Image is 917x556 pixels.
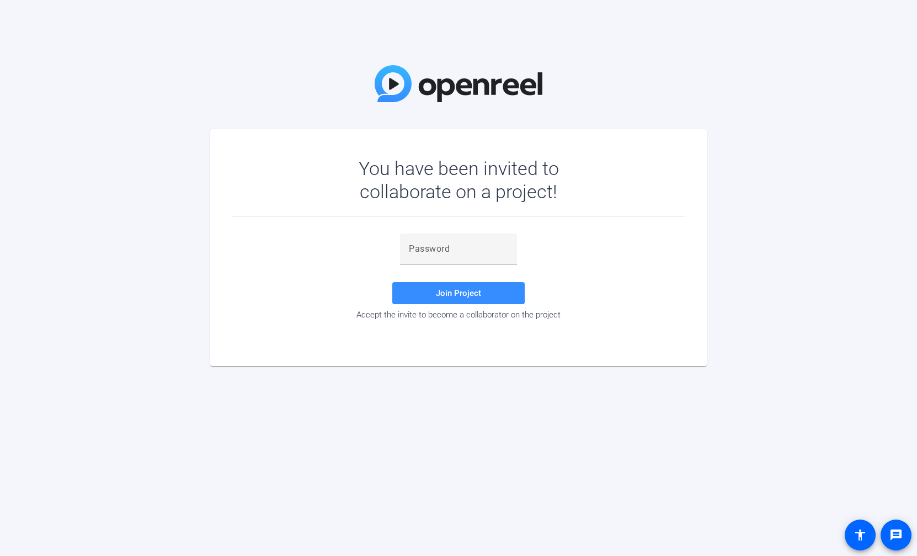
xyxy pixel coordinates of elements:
[436,288,481,298] span: Join Project
[232,310,685,320] div: Accept the invite to become a collaborator on the project
[375,65,542,102] img: OpenReel Logo
[327,157,591,203] div: You have been invited to collaborate on a project!
[854,528,867,542] mat-icon: accessibility
[889,528,903,542] mat-icon: message
[409,242,508,256] input: Password
[392,282,525,304] button: Join Project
